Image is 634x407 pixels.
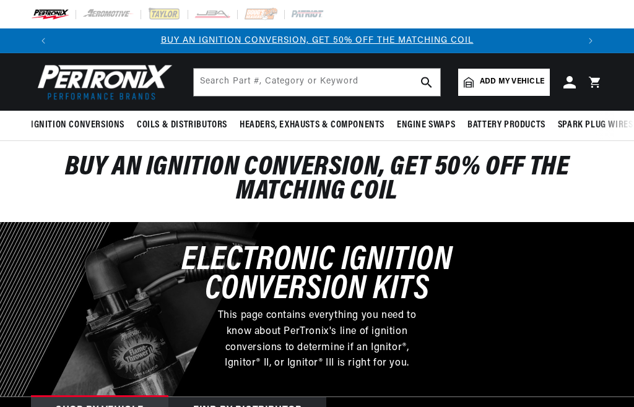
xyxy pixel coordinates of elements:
[578,28,603,53] button: Translation missing: en.sections.announcements.next_announcement
[131,247,503,305] h3: Electronic Ignition Conversion Kits
[131,111,233,140] summary: Coils & Distributors
[397,119,455,132] span: Engine Swaps
[240,119,384,132] span: Headers, Exhausts & Components
[461,111,552,140] summary: Battery Products
[31,111,131,140] summary: Ignition Conversions
[161,36,474,45] a: BUY AN IGNITION CONVERSION, GET 50% OFF THE MATCHING COIL
[31,61,173,103] img: Pertronix
[208,308,426,371] p: This page contains everything you need to know about PerTronix's line of ignition conversions to ...
[194,69,440,96] input: Search Part #, Category or Keyword
[31,28,56,53] button: Translation missing: en.sections.announcements.previous_announcement
[31,119,124,132] span: Ignition Conversions
[458,69,550,96] a: Add my vehicle
[413,69,440,96] button: search button
[558,119,633,132] span: Spark Plug Wires
[480,76,544,88] span: Add my vehicle
[56,34,578,48] div: 1 of 3
[233,111,391,140] summary: Headers, Exhausts & Components
[391,111,461,140] summary: Engine Swaps
[467,119,545,132] span: Battery Products
[137,119,227,132] span: Coils & Distributors
[56,34,578,48] div: Announcement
